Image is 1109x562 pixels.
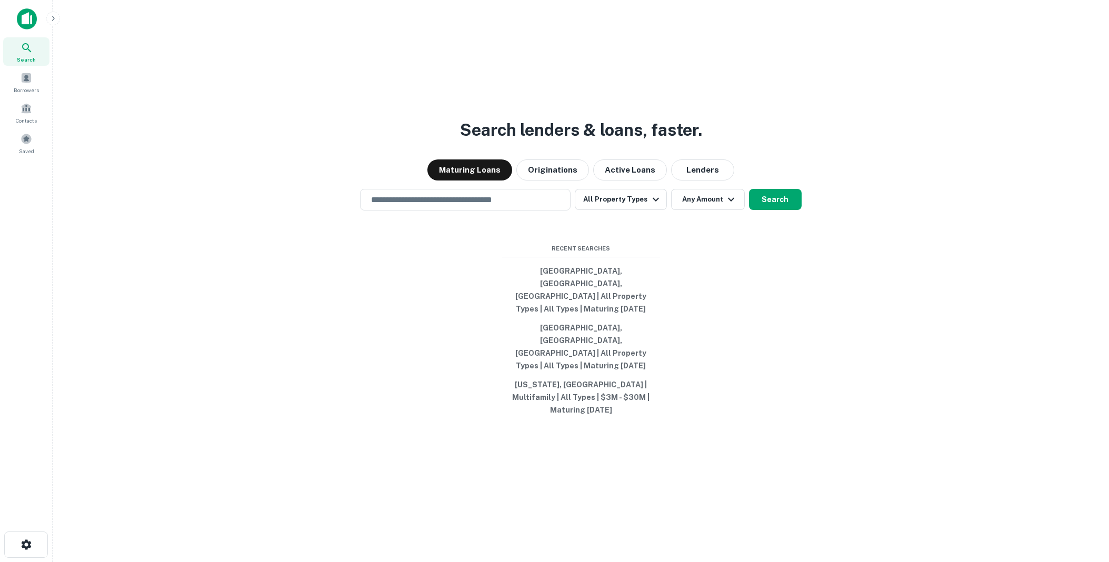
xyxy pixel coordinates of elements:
span: Contacts [16,116,37,125]
button: [GEOGRAPHIC_DATA], [GEOGRAPHIC_DATA], [GEOGRAPHIC_DATA] | All Property Types | All Types | Maturi... [502,318,660,375]
button: Active Loans [593,159,667,180]
iframe: Chat Widget [1056,478,1109,528]
a: Search [3,37,49,66]
button: Originations [516,159,589,180]
span: Search [17,55,36,64]
button: Lenders [671,159,734,180]
span: Recent Searches [502,244,660,253]
a: Contacts [3,98,49,127]
img: capitalize-icon.png [17,8,37,29]
h3: Search lenders & loans, faster. [460,117,702,143]
button: Any Amount [671,189,745,210]
a: Borrowers [3,68,49,96]
span: Borrowers [14,86,39,94]
button: Maturing Loans [427,159,512,180]
a: Saved [3,129,49,157]
button: [GEOGRAPHIC_DATA], [GEOGRAPHIC_DATA], [GEOGRAPHIC_DATA] | All Property Types | All Types | Maturi... [502,262,660,318]
button: [US_STATE], [GEOGRAPHIC_DATA] | Multifamily | All Types | $3M - $30M | Maturing [DATE] [502,375,660,419]
span: Saved [19,147,34,155]
button: All Property Types [575,189,666,210]
button: Search [749,189,802,210]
